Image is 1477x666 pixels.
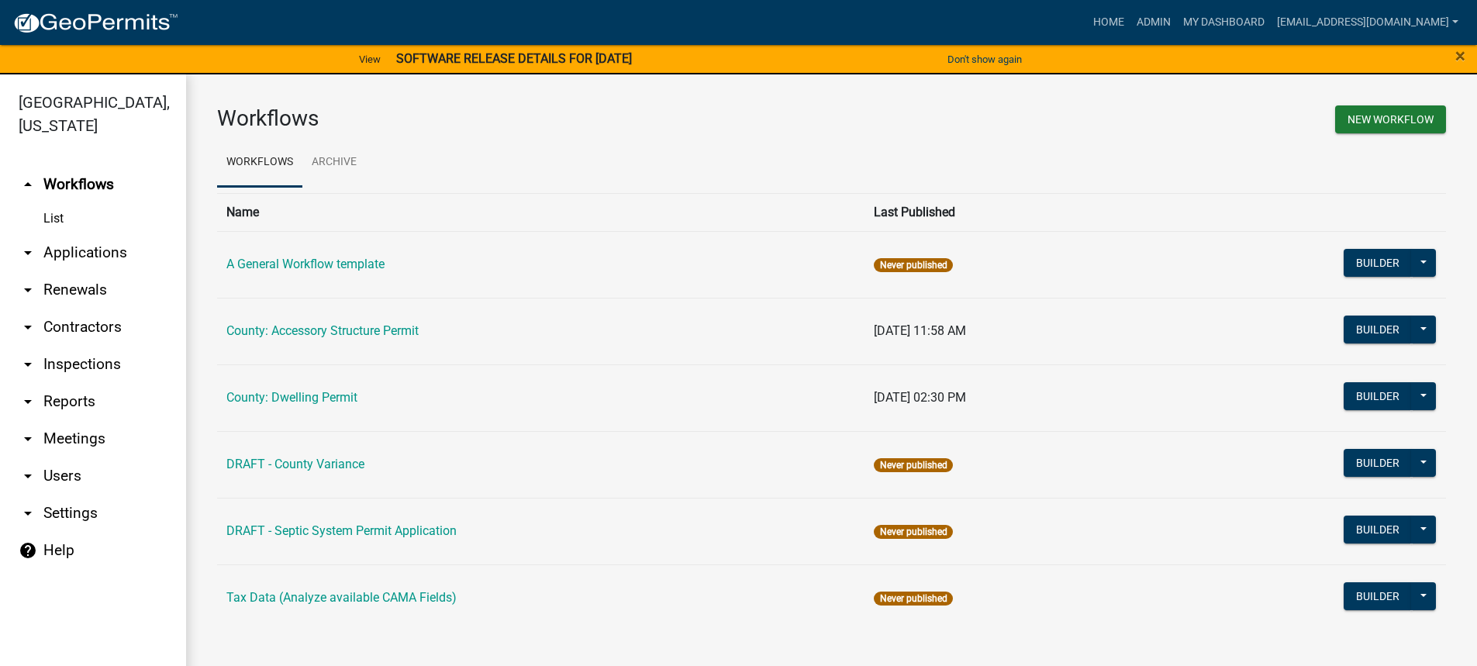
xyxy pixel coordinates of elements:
[1455,47,1465,65] button: Close
[302,138,366,188] a: Archive
[874,525,952,539] span: Never published
[19,504,37,523] i: arrow_drop_down
[226,257,385,271] a: A General Workflow template
[19,175,37,194] i: arrow_drop_up
[874,323,966,338] span: [DATE] 11:58 AM
[19,355,37,374] i: arrow_drop_down
[1344,249,1412,277] button: Builder
[19,392,37,411] i: arrow_drop_down
[874,592,952,606] span: Never published
[19,430,37,448] i: arrow_drop_down
[226,590,457,605] a: Tax Data (Analyze available CAMA Fields)
[353,47,387,72] a: View
[1271,8,1465,37] a: [EMAIL_ADDRESS][DOMAIN_NAME]
[217,138,302,188] a: Workflows
[1344,449,1412,477] button: Builder
[874,458,952,472] span: Never published
[1344,316,1412,343] button: Builder
[1344,516,1412,543] button: Builder
[19,467,37,485] i: arrow_drop_down
[1335,105,1446,133] button: New Workflow
[19,318,37,336] i: arrow_drop_down
[1344,382,1412,410] button: Builder
[1087,8,1130,37] a: Home
[874,390,966,405] span: [DATE] 02:30 PM
[217,105,820,132] h3: Workflows
[19,243,37,262] i: arrow_drop_down
[226,323,419,338] a: County: Accessory Structure Permit
[1344,582,1412,610] button: Builder
[226,523,457,538] a: DRAFT - Septic System Permit Application
[874,258,952,272] span: Never published
[19,281,37,299] i: arrow_drop_down
[226,390,357,405] a: County: Dwelling Permit
[941,47,1028,72] button: Don't show again
[1130,8,1177,37] a: Admin
[19,541,37,560] i: help
[217,193,864,231] th: Name
[864,193,1153,231] th: Last Published
[226,457,364,471] a: DRAFT - County Variance
[396,51,632,66] strong: SOFTWARE RELEASE DETAILS FOR [DATE]
[1455,45,1465,67] span: ×
[1177,8,1271,37] a: My Dashboard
